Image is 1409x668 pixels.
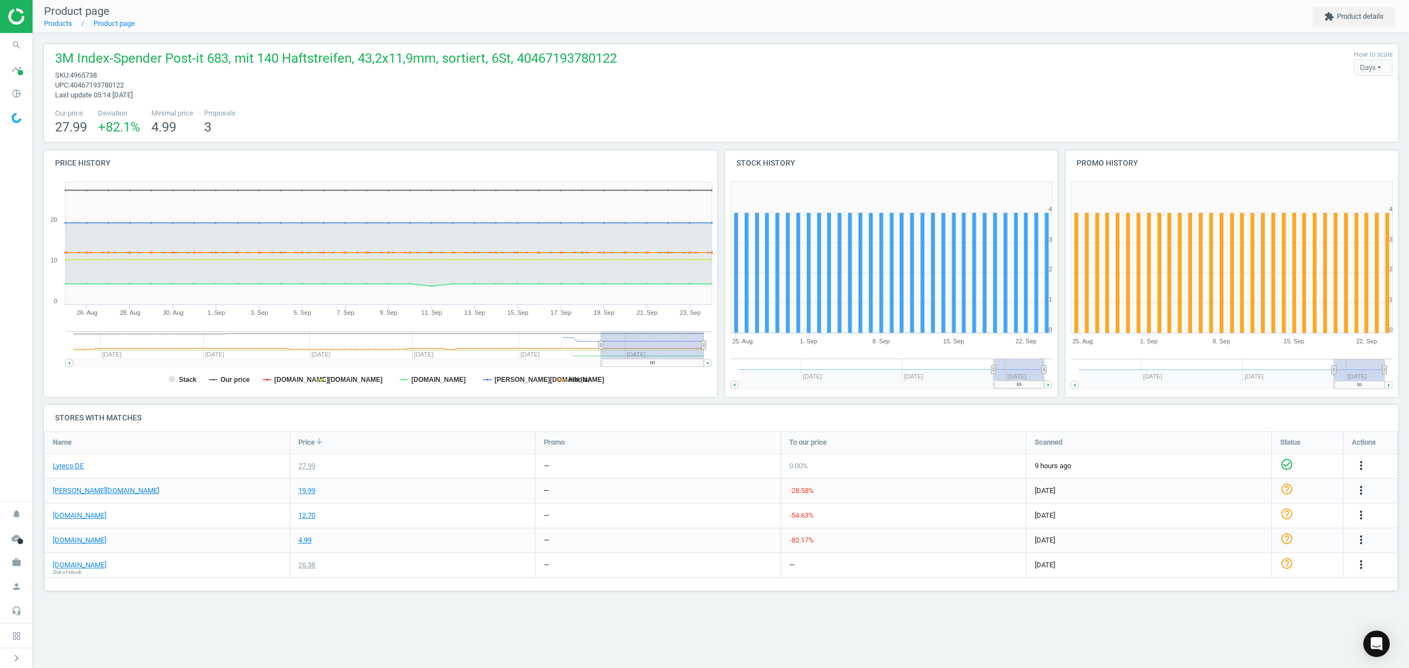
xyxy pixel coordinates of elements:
[1140,338,1158,344] tspan: 1. Sep
[53,486,159,496] a: [PERSON_NAME][DOMAIN_NAME]
[1355,484,1368,498] button: more_vert
[680,309,701,316] tspan: 23. Sep
[53,511,106,521] a: [DOMAIN_NAME]
[1015,338,1036,344] tspan: 22. Sep
[6,600,27,621] i: headset_mic
[55,108,87,118] span: Our price
[1389,326,1392,333] text: 0
[207,309,225,316] tspan: 1. Sep
[550,309,571,316] tspan: 17. Sep
[1389,206,1392,212] text: 4
[6,576,27,597] i: person
[120,309,140,316] tspan: 28. Aug
[1284,338,1304,344] tspan: 15. Sep
[53,461,84,471] a: Lyreco DE
[1352,437,1376,447] span: Actions
[1035,535,1263,545] span: [DATE]
[298,511,315,521] div: 12.70
[6,552,27,573] i: work
[163,309,183,316] tspan: 30. Aug
[1048,326,1052,333] text: 0
[298,535,312,545] div: 4.99
[44,405,1398,431] h4: Stores with matches
[1355,533,1368,546] i: more_vert
[789,560,795,570] div: —
[12,113,21,123] img: wGWNvw8QSZomAAAAABJRU5ErkJggg==
[298,560,315,570] div: 26.38
[70,71,97,79] span: 4965738
[1389,236,1392,243] text: 3
[328,376,383,384] tspan: [DOMAIN_NAME]
[1073,338,1093,344] tspan: 25. Aug
[44,4,110,18] span: Product page
[1354,59,1392,76] div: Days
[55,119,87,135] span: 27.99
[151,119,176,135] span: 4.99
[1035,560,1263,570] span: [DATE]
[1280,557,1293,570] i: help_outline
[1280,507,1293,521] i: help_outline
[94,19,135,28] a: Product page
[298,437,315,447] span: Price
[53,568,81,576] span: Out of stock
[204,108,236,118] span: Proposals
[1355,558,1368,572] button: more_vert
[53,560,106,570] a: [DOMAIN_NAME]
[1280,483,1293,496] i: help_outline
[1035,486,1263,496] span: [DATE]
[800,338,817,344] tspan: 1. Sep
[6,83,27,104] i: pie_chart_outlined
[44,19,72,28] a: Products
[8,8,86,25] img: ajHJNr6hYgQAAAAASUVORK5CYII=
[544,461,549,471] div: —
[151,108,193,118] span: Minimal price
[55,81,70,89] span: upc :
[1280,458,1293,471] i: check_circle_outline
[98,119,140,135] span: +82.1 %
[789,511,814,519] span: -54.63 %
[943,338,964,344] tspan: 15. Sep
[1048,236,1052,243] text: 3
[789,437,827,447] span: To our price
[6,35,27,56] i: search
[1280,437,1301,447] span: Status
[1363,631,1390,657] div: Open Intercom Messenger
[1355,459,1368,473] button: more_vert
[544,486,549,496] div: —
[55,91,133,99] span: Last update 05:14 [DATE]
[10,651,23,665] i: chevron_right
[1356,338,1377,344] tspan: 22. Sep
[421,309,442,316] tspan: 11. Sep
[544,535,549,545] div: —
[337,309,354,316] tspan: 7. Sep
[1313,7,1395,26] button: extensionProduct details
[1355,508,1368,522] i: more_vert
[494,376,604,384] tspan: [PERSON_NAME][DOMAIN_NAME]
[569,376,592,384] tspan: median
[1048,206,1052,212] text: 4
[1048,266,1052,272] text: 2
[6,59,27,80] i: timeline
[3,651,30,665] button: chevron_right
[6,503,27,524] i: notifications
[179,376,196,384] tspan: Stack
[872,338,890,344] tspan: 8. Sep
[507,309,528,316] tspan: 15. Sep
[51,216,57,223] text: 20
[1389,296,1392,303] text: 1
[220,376,250,384] tspan: Our price
[1066,150,1398,176] h4: Promo history
[1213,338,1231,344] tspan: 8. Sep
[1280,532,1293,545] i: help_outline
[544,437,565,447] span: Promo
[204,119,211,135] span: 3
[44,150,717,176] h4: Price history
[1355,508,1368,523] button: more_vert
[98,108,140,118] span: Deviation
[1354,50,1392,59] label: How to scale
[544,560,549,570] div: —
[1035,461,1263,471] span: 9 hours ago
[637,309,658,316] tspan: 21. Sep
[1355,484,1368,497] i: more_vert
[789,462,808,470] span: 0.00 %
